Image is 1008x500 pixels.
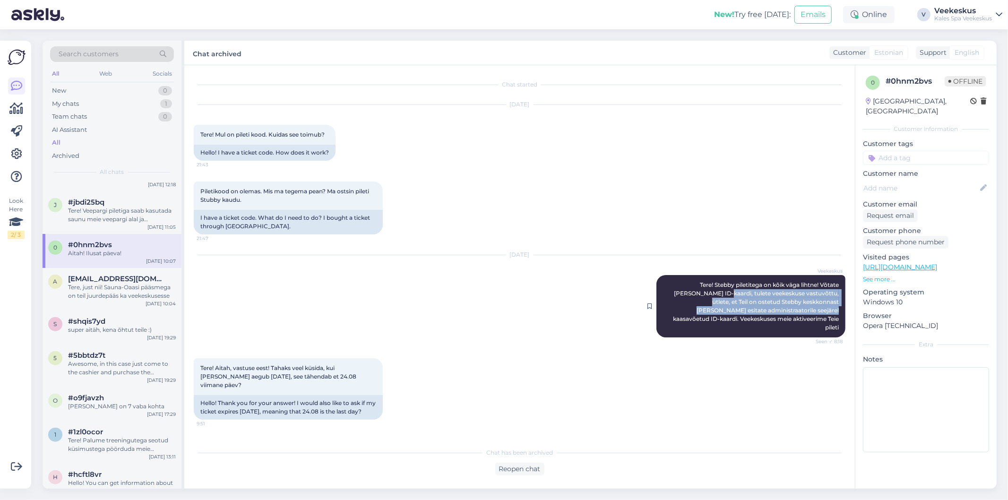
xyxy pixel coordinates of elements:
[68,249,176,258] div: Aitah! Ilusat päeva!
[955,48,979,58] span: English
[495,463,544,475] div: Reopen chat
[934,7,1002,22] a: VeekeskusKales Spa Veekeskus
[673,281,840,331] span: Tere! Stebby piletitega on kõik väga lihtne! Võtate [PERSON_NAME] ID-kaardi, tulete veekeskuse va...
[863,209,918,222] div: Request email
[158,86,172,95] div: 0
[863,354,989,364] p: Notes
[146,258,176,265] div: [DATE] 10:07
[200,364,358,388] span: Tere! Aitah, vastuse eest! Tahaks veel küsida, kui [PERSON_NAME] aegub [DATE], see tähendab et 24...
[160,99,172,109] div: 1
[98,68,114,80] div: Web
[866,96,970,116] div: [GEOGRAPHIC_DATA], [GEOGRAPHIC_DATA]
[945,76,986,86] span: Offline
[52,86,66,95] div: New
[863,236,948,249] div: Request phone number
[158,112,172,121] div: 0
[8,231,25,239] div: 2 / 3
[54,431,56,438] span: 1
[149,453,176,460] div: [DATE] 13:11
[68,207,176,224] div: Tere! Veepargi piletiga saab kasutada saunu meie veepargi alal ja riietusruumides. Neid on kokku 4
[863,151,989,165] input: Add a tag
[200,188,370,203] span: Piletikood on olemas. Mis ma tegema pean? Ma ostsin pileti Stubby kaudu.
[197,235,232,242] span: 21:47
[194,80,845,89] div: Chat started
[863,183,978,193] input: Add name
[863,252,989,262] p: Visited pages
[68,241,112,249] span: #0hnm2bvs
[807,267,843,275] span: Veekeskus
[863,226,989,236] p: Customer phone
[53,474,58,481] span: h
[197,420,232,427] span: 9:51
[843,6,895,23] div: Online
[53,278,58,285] span: a
[863,287,989,297] p: Operating system
[863,199,989,209] p: Customer email
[8,48,26,66] img: Askly Logo
[794,6,832,24] button: Emails
[486,448,553,457] span: Chat has been archived
[714,9,791,20] div: Try free [DATE]:
[863,275,989,284] p: See more ...
[54,201,57,208] span: j
[863,311,989,321] p: Browser
[829,48,866,58] div: Customer
[197,161,232,168] span: 21:43
[863,340,989,349] div: Extra
[194,210,383,234] div: I have a ticket code. What do I need to do? I bought a ticket through [GEOGRAPHIC_DATA].
[68,428,103,436] span: #1zl0ocor
[8,197,25,239] div: Look Here
[52,99,79,109] div: My chats
[52,125,87,135] div: AI Assistant
[147,224,176,231] div: [DATE] 11:05
[807,433,843,440] span: Veekeskus
[934,7,992,15] div: Veekeskus
[200,131,325,138] span: Tere! Mul on pileti kood. Kuidas see toimub?
[807,338,843,345] span: Seen ✓ 8:18
[194,100,845,109] div: [DATE]
[54,354,57,362] span: 5
[148,181,176,188] div: [DATE] 12:18
[53,397,58,404] span: o
[916,48,947,58] div: Support
[68,436,176,453] div: Tere! Palume treeningutega seotud küsimustega pöörduda meie spordiklubi [PERSON_NAME] -> [EMAIL_A...
[68,402,176,411] div: [PERSON_NAME] on 7 vaba kohta
[917,8,930,21] div: V
[68,479,176,496] div: Hello! You can get information about birthday parties by writing here -> [EMAIL_ADDRESS][DOMAIN_N...
[53,244,57,251] span: 0
[871,79,875,86] span: 0
[68,394,104,402] span: #o9fjavzh
[100,168,124,176] span: All chats
[50,68,61,80] div: All
[874,48,903,58] span: Estonian
[863,169,989,179] p: Customer name
[863,321,989,331] p: Opera [TECHNICAL_ID]
[863,297,989,307] p: Windows 10
[194,395,383,420] div: Hello! Thank you for your answer! I would also like to ask if my ticket expires [DATE], meaning t...
[886,76,945,87] div: # 0hnm2bvs
[52,138,60,147] div: All
[68,351,105,360] span: #5bbtdz7t
[68,275,166,283] span: agne.pilvisto@gmail.com
[934,15,992,22] div: Kales Spa Veekeskus
[147,411,176,418] div: [DATE] 17:29
[147,334,176,341] div: [DATE] 19:29
[863,125,989,133] div: Customer information
[68,283,176,300] div: Tere, just nii! Sauna-Oaasi pääsmega on teil juurdepääs ka veekeskusesse
[68,360,176,377] div: Awesome, in this case just come to the cashier and purchase the swimming ticket :)
[714,10,734,19] b: New!
[194,250,845,259] div: [DATE]
[59,49,119,59] span: Search customers
[193,46,241,59] label: Chat archived
[863,263,937,271] a: [URL][DOMAIN_NAME]
[147,377,176,384] div: [DATE] 19:29
[194,145,336,161] div: Hello! I have a ticket code. How does it work?
[68,326,176,334] div: super aitäh, kena õhtut teile :)
[146,300,176,307] div: [DATE] 10:04
[68,198,104,207] span: #jbdi25bq
[68,317,105,326] span: #shqis7yd
[52,112,87,121] div: Team chats
[151,68,174,80] div: Socials
[52,151,79,161] div: Archived
[68,470,102,479] span: #hcftl8vr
